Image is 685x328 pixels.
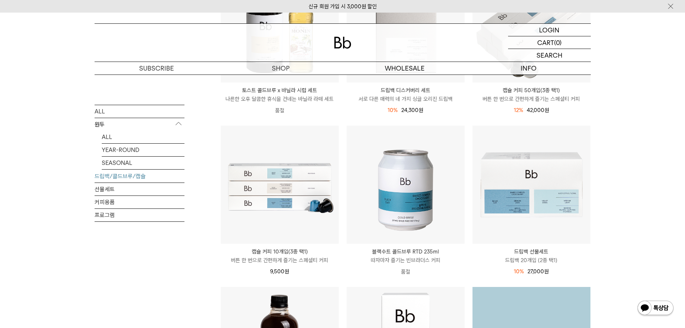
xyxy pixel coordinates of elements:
[472,86,590,103] a: 캡슐 커피 50개입(3종 택1) 버튼 한 번으로 간편하게 즐기는 스페셜티 커피
[472,86,590,95] p: 캡슐 커피 50개입(3종 택1)
[221,247,339,265] a: 캡슐 커피 10개입(3종 택1) 버튼 한 번으로 간편하게 즐기는 스페셜티 커피
[343,62,467,75] p: WHOLESALE
[347,126,465,244] img: 블랙수트 콜드브루 RTD 235ml
[347,95,465,103] p: 서로 다른 매력의 네 가지 싱글 오리진 드립백
[347,247,465,256] p: 블랙수트 콜드브루 RTD 235ml
[472,256,590,265] p: 드립백 20개입 (2종 택1)
[95,208,184,221] a: 프로그램
[554,36,562,49] p: (0)
[95,62,219,75] a: SUBSCRIBE
[221,95,339,103] p: 나른한 오후 달콤한 휴식을 건네는 바닐라 라떼 세트
[221,247,339,256] p: 캡슐 커피 10개입(3종 택1)
[472,95,590,103] p: 버튼 한 번으로 간편하게 즐기는 스페셜티 커피
[95,170,184,182] a: 드립백/콜드브루/캡슐
[527,107,549,113] span: 42,000
[221,86,339,103] a: 토스트 콜드브루 x 바닐라 시럽 세트 나른한 오후 달콤한 휴식을 건네는 바닐라 라떼 세트
[539,24,560,36] p: LOGIN
[334,37,351,49] img: 로고
[419,107,423,113] span: 원
[472,247,590,265] a: 드립백 선물세트 드립백 20개입 (2종 택1)
[221,126,339,244] img: 캡슐 커피 10개입(3종 택1)
[102,156,184,169] a: SEASONAL
[309,3,377,10] a: 신규 회원 가입 시 3,000원 할인
[472,247,590,256] p: 드립백 선물세트
[514,106,523,114] div: 12%
[347,265,465,279] p: 품절
[472,126,590,244] img: 드립백 선물세트
[401,107,423,113] span: 24,300
[270,268,289,275] span: 9,500
[508,36,591,49] a: CART (0)
[528,268,549,275] span: 27,000
[347,256,465,265] p: 따자마자 즐기는 빈브라더스 커피
[514,267,524,276] div: 10%
[95,118,184,131] p: 원두
[544,107,549,113] span: 원
[347,247,465,265] a: 블랙수트 콜드브루 RTD 235ml 따자마자 즐기는 빈브라더스 커피
[95,105,184,117] a: ALL
[221,86,339,95] p: 토스트 콜드브루 x 바닐라 시럽 세트
[467,62,591,75] p: INFO
[388,106,398,114] div: 10%
[537,36,554,49] p: CART
[219,62,343,75] a: SHOP
[536,49,562,62] p: SEARCH
[284,268,289,275] span: 원
[221,256,339,265] p: 버튼 한 번으로 간편하게 즐기는 스페셜티 커피
[544,268,549,275] span: 원
[347,86,465,103] a: 드립백 디스커버리 세트 서로 다른 매력의 네 가지 싱글 오리진 드립백
[95,196,184,208] a: 커피용품
[221,103,339,118] p: 품절
[102,143,184,156] a: YEAR-ROUND
[102,130,184,143] a: ALL
[637,300,674,317] img: 카카오톡 채널 1:1 채팅 버튼
[95,183,184,195] a: 선물세트
[508,24,591,36] a: LOGIN
[347,86,465,95] p: 드립백 디스커버리 세트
